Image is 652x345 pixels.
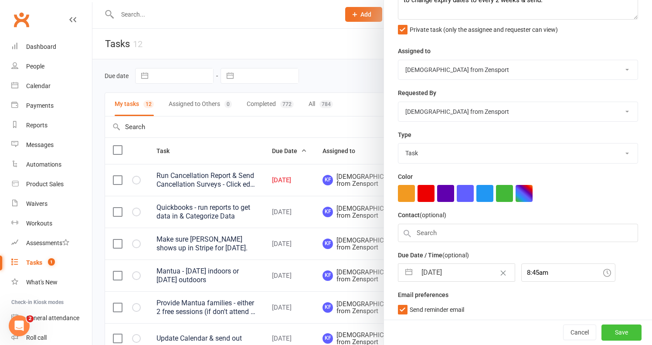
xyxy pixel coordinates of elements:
[26,181,64,188] div: Product Sales
[601,325,642,341] button: Save
[9,315,30,336] iframe: Intercom live chat
[26,63,44,70] div: People
[26,279,58,286] div: What's New
[442,252,469,259] small: (optional)
[26,200,48,207] div: Waivers
[11,174,92,194] a: Product Sales
[27,315,34,322] span: 2
[398,250,469,260] label: Due Date / Time
[11,76,92,96] a: Calendar
[11,37,92,57] a: Dashboard
[26,239,69,246] div: Assessments
[410,303,464,313] span: Send reminder email
[398,210,446,220] label: Contact
[11,308,92,328] a: General attendance kiosk mode
[26,141,54,148] div: Messages
[11,194,92,214] a: Waivers
[398,88,436,98] label: Requested By
[26,102,54,109] div: Payments
[26,334,47,341] div: Roll call
[11,155,92,174] a: Automations
[26,314,79,321] div: General attendance
[11,214,92,233] a: Workouts
[10,9,32,31] a: Clubworx
[26,43,56,50] div: Dashboard
[11,273,92,292] a: What's New
[11,96,92,116] a: Payments
[26,220,52,227] div: Workouts
[11,57,92,76] a: People
[563,325,596,341] button: Cancel
[11,135,92,155] a: Messages
[11,253,92,273] a: Tasks 1
[398,172,413,181] label: Color
[410,23,558,33] span: Private task (only the assignee and requester can view)
[48,258,55,266] span: 1
[26,161,61,168] div: Automations
[11,233,92,253] a: Assessments
[26,82,51,89] div: Calendar
[398,130,411,140] label: Type
[398,224,638,242] input: Search
[26,259,42,266] div: Tasks
[26,122,48,129] div: Reports
[398,46,431,56] label: Assigned to
[496,264,511,281] button: Clear Date
[398,290,448,300] label: Email preferences
[420,212,446,219] small: (optional)
[11,116,92,135] a: Reports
